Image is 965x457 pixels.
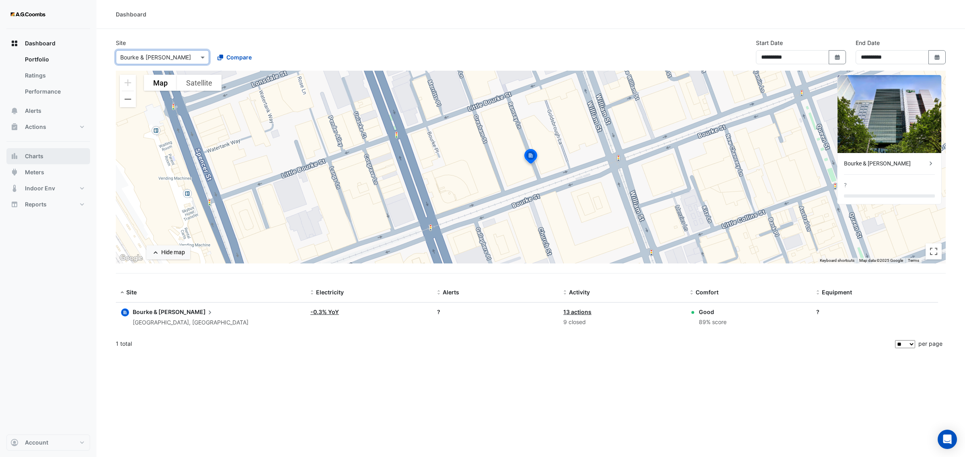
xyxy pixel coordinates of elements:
label: End Date [856,39,880,47]
img: site-pin-selected.svg [522,148,540,167]
span: Dashboard [25,39,55,47]
span: Alerts [25,107,41,115]
span: Alerts [443,289,459,296]
app-icon: Alerts [10,107,18,115]
span: Map data ©2025 Google [859,258,903,263]
span: Meters [25,168,44,176]
button: Show satellite imagery [177,75,222,91]
app-icon: Charts [10,152,18,160]
div: Hide map [161,248,185,257]
button: Compare [212,50,257,64]
img: Google [118,253,144,263]
div: ? [437,308,554,316]
div: Bourke & [PERSON_NAME] [844,159,927,168]
fa-icon: Select Date [934,54,941,61]
a: -0.3% YoY [310,308,339,315]
div: Open Intercom Messenger [938,430,957,449]
fa-icon: Select Date [834,54,841,61]
div: 89% score [699,318,727,327]
button: Reports [6,196,90,212]
span: per page [918,340,942,347]
a: Ratings [18,67,90,84]
app-icon: Meters [10,168,18,176]
button: Toggle fullscreen view [926,243,942,259]
a: Open this area in Google Maps (opens a new window) [118,253,144,263]
button: Indoor Env [6,180,90,196]
label: Site [116,39,126,47]
app-icon: Indoor Env [10,184,18,192]
span: [PERSON_NAME] [158,308,214,316]
span: Equipment [822,289,852,296]
a: Portfolio [18,51,90,67]
div: ? [816,308,933,316]
button: Dashboard [6,35,90,51]
a: Performance [18,84,90,100]
div: ? [844,181,847,190]
div: Dashboard [6,51,90,103]
button: Charts [6,148,90,164]
div: 9 closed [563,318,680,327]
button: Account [6,435,90,451]
div: [GEOGRAPHIC_DATA], [GEOGRAPHIC_DATA] [133,318,248,327]
span: Account [25,439,48,447]
button: Alerts [6,103,90,119]
button: Show street map [144,75,177,91]
span: Compare [226,53,252,61]
div: Dashboard [116,10,146,18]
img: Bourke & William [838,75,941,153]
span: Charts [25,152,43,160]
span: Indoor Env [25,184,55,192]
label: Start Date [756,39,783,47]
span: Actions [25,123,46,131]
app-icon: Actions [10,123,18,131]
button: Zoom out [120,91,136,107]
span: Electricity [316,289,344,296]
img: Company Logo [10,6,46,22]
button: Keyboard shortcuts [820,258,854,263]
app-icon: Reports [10,200,18,208]
button: Meters [6,164,90,180]
span: Activity [569,289,590,296]
button: Hide map [146,245,190,259]
div: Good [699,308,727,316]
a: 13 actions [563,308,591,315]
span: Site [126,289,137,296]
app-icon: Dashboard [10,39,18,47]
div: 1 total [116,334,893,354]
span: Reports [25,200,47,208]
a: Terms (opens in new tab) [908,258,919,263]
span: Comfort [696,289,719,296]
span: Bourke & [133,308,157,315]
button: Zoom in [120,75,136,91]
button: Actions [6,119,90,135]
